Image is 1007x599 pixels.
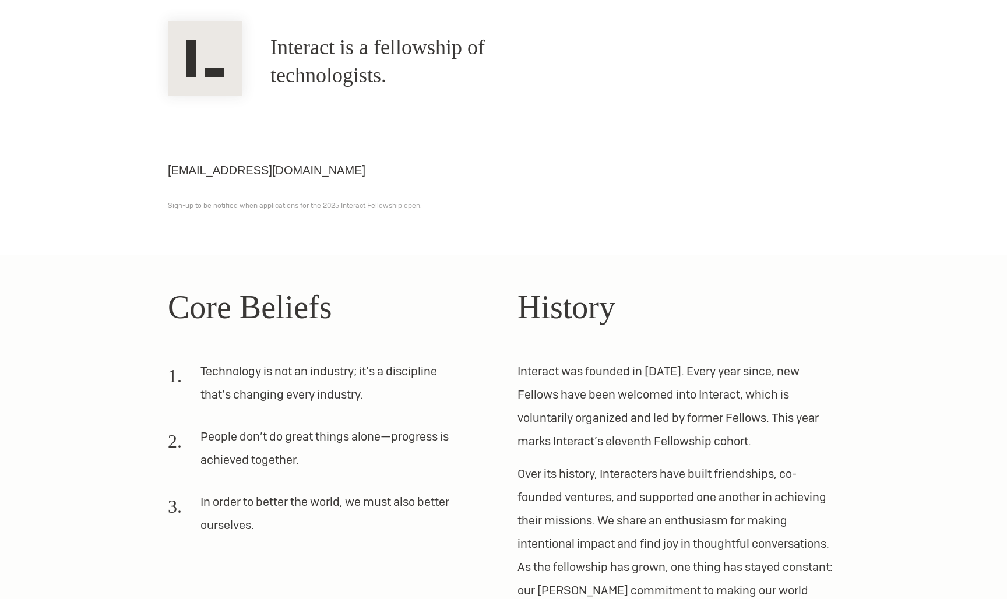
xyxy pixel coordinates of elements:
p: Interact was founded in [DATE]. Every year since, new Fellows have been welcomed into Interact, w... [517,360,839,453]
input: Email address... [168,151,448,189]
h2: Core Beliefs [168,283,490,332]
h2: History [517,283,839,332]
li: People don’t do great things alone—progress is achieved together. [168,425,462,481]
li: Technology is not an industry; it’s a discipline that’s changing every industry. [168,360,462,415]
p: Sign-up to be notified when applications for the 2025 Interact Fellowship open. [168,199,839,213]
h1: Interact is a fellowship of technologists. [270,34,585,90]
img: Interact Logo [168,21,242,96]
li: In order to better the world, we must also better ourselves. [168,490,462,546]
